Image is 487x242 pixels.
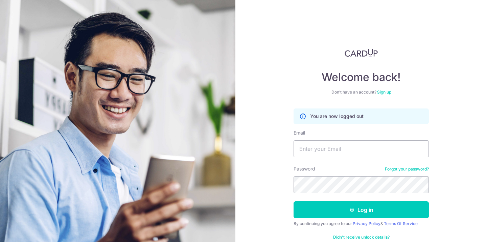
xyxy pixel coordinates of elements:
[377,89,391,95] a: Sign up
[333,235,390,240] a: Didn't receive unlock details?
[294,129,305,136] label: Email
[384,221,418,226] a: Terms Of Service
[294,70,429,84] h4: Welcome back!
[294,140,429,157] input: Enter your Email
[385,166,429,172] a: Forgot your password?
[294,89,429,95] div: Don’t have an account?
[310,113,364,120] p: You are now logged out
[294,221,429,226] div: By continuing you agree to our &
[294,165,315,172] label: Password
[294,201,429,218] button: Log in
[353,221,380,226] a: Privacy Policy
[345,49,378,57] img: CardUp Logo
